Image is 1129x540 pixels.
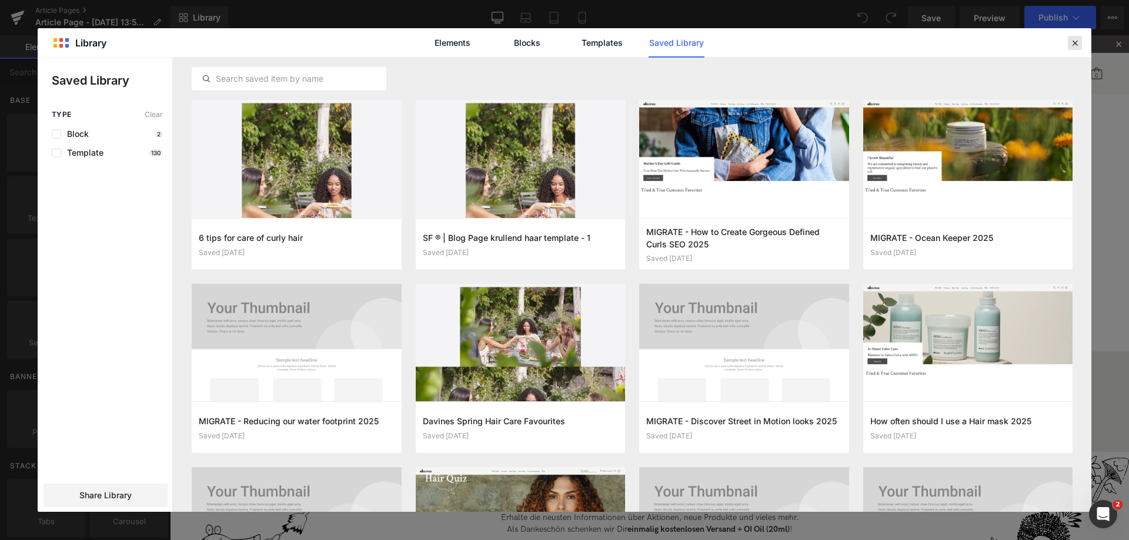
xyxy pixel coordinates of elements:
span: Type [52,110,72,119]
button: Unsere Geschichte [514,26,583,52]
a: Salon Locator [836,24,900,53]
p: Als Dankeschön schenken wir Dir ! [315,488,645,500]
h3: How often should I use a Hair mask 2025 [870,415,1066,427]
p: Kostenlose Proben zu jeder Bestellung wählen [676,369,763,387]
p: Erhalte die neusten Informationen über Aktionen, neue Produkte und vieles mehr. [315,477,645,488]
p: Versandkostenfrei ab einem Bestellwert von 59€ [430,369,530,387]
button: Haarzustand [456,26,502,52]
div: Saved [DATE] [423,432,619,440]
p: 130 [149,149,163,156]
b: [PERSON_NAME]-Essentials [283,33,398,45]
div: Saved [DATE] [646,254,842,263]
iframe: Intercom live chat [1089,500,1117,528]
span: Share Library [79,489,132,501]
img: Davines Germany [24,26,88,46]
a: Templates [574,28,630,58]
a: Elements [425,28,480,58]
input: Search saved item by name [192,72,386,86]
button: Professional [623,26,669,52]
span: Template [61,148,103,157]
div: 3 / 5 [298,2,661,16]
div: Saved [DATE] [870,432,1066,440]
div: Saved [DATE] [870,249,1066,257]
h3: MIGRATE - Ocean Keeper 2025 [870,232,1066,244]
div: Saved [DATE] [199,432,395,440]
span: View cart, 0 items in cart [925,38,929,43]
a: Saved Library [649,28,704,58]
a: Blog [594,26,611,53]
h4: Registriere Dich für unseren Newsletter [315,434,645,466]
a: [PERSON_NAME]-Essentials [283,26,398,53]
p: Saved Library [52,72,172,89]
span: Clear [145,110,163,119]
a: Explore Template [427,230,533,253]
div: Saved [DATE] [646,432,842,440]
h3: MIGRATE - Discover Street in Motion looks 2025 [646,415,842,427]
a: 💌 FÜR DEN NEWSLETTER ANMELDEN UND KOSTENLOSEN VERSAND + OI OIL (20ML) SICHERN [312,5,647,13]
button: Produkte [409,26,444,52]
p: Start building your page [146,86,814,100]
strong: einmalig kostenlosen Versand + OI Oil (20ml) [457,489,620,499]
h3: MIGRATE - How to Create Gorgeous Defined Curls SEO 2025 [646,226,842,250]
button: Search aria label [761,25,836,51]
h3: MIGRATE - Reducing our water footprint 2025 [199,415,395,427]
a: Verwende unseren Salon Finder,um einen Davines Salon in Deiner Nähezu finden [168,368,311,397]
span: Suche... [784,33,809,43]
p: or Drag & Drop elements from left sidebar [146,263,814,271]
span: Salon Finder [850,24,897,53]
h3: 6 tips for care of curly hair [199,232,395,244]
h3: Davines Spring Hair Care Favourites [423,415,619,427]
span: Block [61,129,89,139]
h3: SF ® | Blog Page krullend haar template - 1 [423,232,619,244]
span: 2 [1113,500,1123,509]
nav: Main [88,18,959,59]
button: Minicart aria label [921,25,933,51]
p: 💌 FÜR DEN NEWSLETTER ANMELDEN UND KOSTENLOSEN VERSAND + OI OIL (20ML) SICHERN [312,4,647,14]
div: Saved [DATE] [199,249,395,257]
div: Saved [DATE] [423,249,619,257]
p: 2 [155,130,163,137]
a: Blocks [499,28,555,58]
